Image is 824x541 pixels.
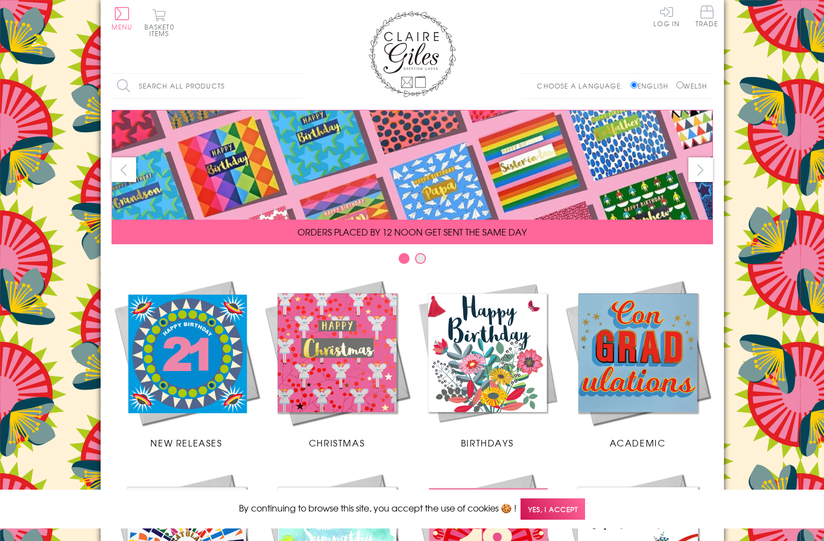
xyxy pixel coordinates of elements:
[412,278,563,449] a: Birthdays
[521,498,585,520] span: Yes, I accept
[563,278,713,449] a: Academic
[630,81,674,91] label: English
[415,253,426,264] button: Carousel Page 2
[112,7,133,30] button: Menu
[112,252,713,269] div: Carousel Pagination
[150,436,222,449] span: New Releases
[610,436,666,449] span: Academic
[149,22,174,38] span: 0 items
[369,11,456,97] img: Claire Giles Greetings Cards
[653,5,680,27] a: Log In
[112,157,136,182] button: prev
[537,81,628,91] p: Choose a language:
[696,5,718,29] a: Trade
[676,81,683,89] input: Welsh
[309,436,365,449] span: Christmas
[696,5,718,27] span: Trade
[461,436,513,449] span: Birthdays
[688,157,713,182] button: next
[262,278,412,449] a: Christmas
[292,74,303,98] input: Search
[112,278,262,449] a: New Releases
[112,22,133,32] span: Menu
[144,9,174,37] button: Basket0 items
[297,225,527,238] span: ORDERS PLACED BY 12 NOON GET SENT THE SAME DAY
[112,74,303,98] input: Search all products
[630,81,638,89] input: English
[399,253,410,264] button: Carousel Page 1 (Current Slide)
[676,81,708,91] label: Welsh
